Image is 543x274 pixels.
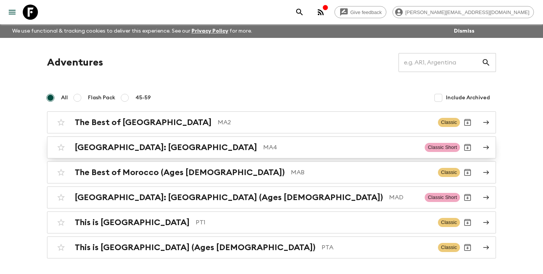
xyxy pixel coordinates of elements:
button: Archive [460,190,475,205]
p: MA2 [218,118,432,127]
p: We use functional & tracking cookies to deliver this experience. See our for more. [9,24,255,38]
span: Classic Short [425,193,460,202]
a: Give feedback [334,6,386,18]
button: Archive [460,140,475,155]
a: The Best of [GEOGRAPHIC_DATA]MA2ClassicArchive [47,111,496,133]
span: [PERSON_NAME][EMAIL_ADDRESS][DOMAIN_NAME] [401,9,534,15]
p: MAB [291,168,432,177]
span: Flash Pack [88,94,115,102]
a: [GEOGRAPHIC_DATA]: [GEOGRAPHIC_DATA] (Ages [DEMOGRAPHIC_DATA])MADClassic ShortArchive [47,186,496,208]
input: e.g. AR1, Argentina [399,52,482,73]
span: Include Archived [446,94,490,102]
span: Classic [438,218,460,227]
h2: [GEOGRAPHIC_DATA]: [GEOGRAPHIC_DATA] [75,142,257,152]
h1: Adventures [47,55,103,70]
span: All [61,94,68,102]
h2: This is [GEOGRAPHIC_DATA] [75,218,190,227]
span: Classic Short [425,143,460,152]
a: [GEOGRAPHIC_DATA]: [GEOGRAPHIC_DATA]MA4Classic ShortArchive [47,136,496,158]
a: Privacy Policy [191,28,228,34]
a: The Best of Morocco (Ages [DEMOGRAPHIC_DATA])MABClassicArchive [47,161,496,183]
button: Dismiss [452,26,476,36]
p: PT1 [196,218,432,227]
span: 45-59 [135,94,151,102]
a: This is [GEOGRAPHIC_DATA]PT1ClassicArchive [47,211,496,233]
div: [PERSON_NAME][EMAIL_ADDRESS][DOMAIN_NAME] [392,6,534,18]
button: Archive [460,165,475,180]
h2: This is [GEOGRAPHIC_DATA] (Ages [DEMOGRAPHIC_DATA]) [75,243,315,252]
a: This is [GEOGRAPHIC_DATA] (Ages [DEMOGRAPHIC_DATA])PTAClassicArchive [47,236,496,258]
h2: The Best of Morocco (Ages [DEMOGRAPHIC_DATA]) [75,168,285,177]
h2: The Best of [GEOGRAPHIC_DATA] [75,117,212,127]
button: Archive [460,240,475,255]
button: Archive [460,215,475,230]
span: Classic [438,168,460,177]
span: Give feedback [346,9,386,15]
button: search adventures [292,5,307,20]
p: PTA [322,243,432,252]
h2: [GEOGRAPHIC_DATA]: [GEOGRAPHIC_DATA] (Ages [DEMOGRAPHIC_DATA]) [75,193,383,202]
span: Classic [438,243,460,252]
span: Classic [438,118,460,127]
button: Archive [460,115,475,130]
button: menu [5,5,20,20]
p: MAD [389,193,419,202]
p: MA4 [263,143,419,152]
